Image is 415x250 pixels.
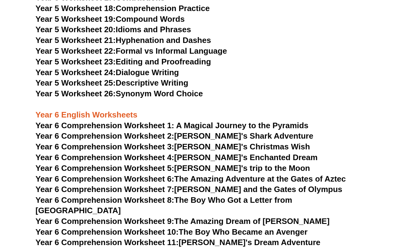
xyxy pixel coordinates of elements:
a: Year 6 Comprehension Worksheet 9:The Amazing Dream of [PERSON_NAME] [36,217,330,226]
a: Year 5 Worksheet 18:Comprehension Practice [36,4,210,13]
span: Year 5 Worksheet 20: [36,25,116,34]
a: Year 5 Worksheet 23:Editing and Proofreading [36,57,211,66]
a: Year 5 Worksheet 22:Formal vs Informal Language [36,46,227,56]
a: Year 5 Worksheet 21:Hyphenation and Dashes [36,36,211,45]
span: Year 6 Comprehension Worksheet 4: [36,153,174,162]
a: Year 6 Comprehension Worksheet 3:[PERSON_NAME]'s Christmas Wish [36,142,310,151]
a: Year 6 Comprehension Worksheet 11:[PERSON_NAME]'s Dream Adventure [36,238,320,247]
span: Year 6 Comprehension Worksheet 2: [36,131,174,140]
a: Year 6 Comprehension Worksheet 6:The Amazing Adventure at the Gates of Aztec [36,174,346,183]
span: Year 5 Worksheet 23: [36,57,116,66]
span: Year 5 Worksheet 21: [36,36,116,45]
span: Year 6 Comprehension Worksheet 5: [36,163,174,173]
iframe: Chat Widget [310,181,415,250]
span: Year 6 Comprehension Worksheet 11: [36,238,179,247]
a: Year 5 Worksheet 24:Dialogue Writing [36,68,179,77]
h3: Year 6 English Worksheets [36,99,380,120]
a: Year 6 Comprehension Worksheet 2:[PERSON_NAME]'s Shark Adventure [36,131,313,140]
span: Year 6 Comprehension Worksheet 8: [36,195,174,205]
span: Year 6 Comprehension Worksheet 3: [36,142,174,151]
a: Year 6 Comprehension Worksheet 4:[PERSON_NAME]'s Enchanted Dream [36,153,318,162]
span: Year 6 Comprehension Worksheet 6: [36,174,174,183]
a: Year 6 Comprehension Worksheet 5:[PERSON_NAME]'s trip to the Moon [36,163,310,173]
a: Year 6 Comprehension Worksheet 7:[PERSON_NAME] and the Gates of Olympus [36,185,343,194]
a: Year 6 Comprehension Worksheet 10:The Boy Who Became an Avenger [36,227,308,237]
a: Year 5 Worksheet 20:Idioms and Phrases [36,25,191,34]
span: Year 6 Comprehension Worksheet 10: [36,227,179,237]
span: Year 5 Worksheet 24: [36,68,116,77]
a: Year 5 Worksheet 26:Synonym Word Choice [36,89,203,98]
a: Year 6 Comprehension Worksheet 1: A Magical Journey to the Pyramids [36,121,309,130]
span: Year 5 Worksheet 22: [36,46,116,56]
span: Year 5 Worksheet 19: [36,14,116,24]
span: Year 6 Comprehension Worksheet 9: [36,217,174,226]
a: Year 5 Worksheet 19:Compound Words [36,14,185,24]
span: Year 5 Worksheet 26: [36,89,116,98]
span: Year 5 Worksheet 18: [36,4,116,13]
span: Year 5 Worksheet 25: [36,78,116,87]
a: Year 5 Worksheet 25:Descriptive Writing [36,78,188,87]
a: Year 6 Comprehension Worksheet 8:The Boy Who Got a Letter from [GEOGRAPHIC_DATA] [36,195,292,215]
span: Year 6 Comprehension Worksheet 7: [36,185,174,194]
